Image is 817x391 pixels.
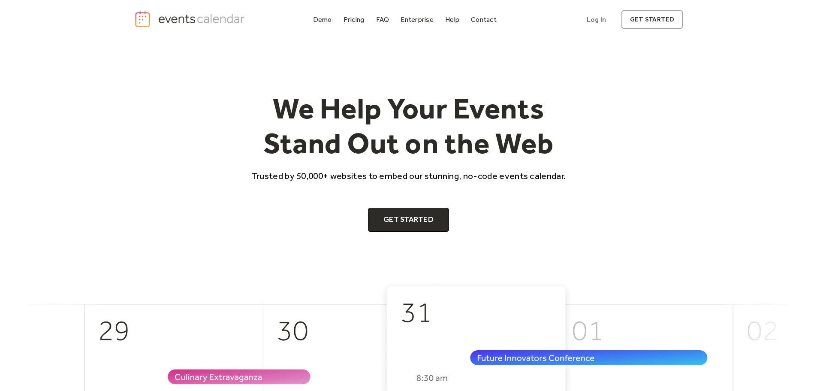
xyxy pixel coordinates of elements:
[310,14,335,25] a: Demo
[397,14,437,25] a: Enterprise
[621,10,683,29] a: get started
[376,17,389,22] div: FAQ
[244,170,573,182] p: Trusted by 50,000+ websites to embed our stunning, no-code events calendar.
[134,10,247,28] a: home
[373,14,393,25] a: FAQ
[401,17,433,22] div: Enterprise
[340,14,368,25] a: Pricing
[442,14,463,25] a: Help
[368,208,449,232] a: Get Started
[244,91,573,161] h1: We Help Your Events Stand Out on the Web
[313,17,332,22] div: Demo
[445,17,459,22] div: Help
[471,17,497,22] div: Contact
[578,10,615,29] a: Log In
[344,17,365,22] div: Pricing
[467,14,500,25] a: Contact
